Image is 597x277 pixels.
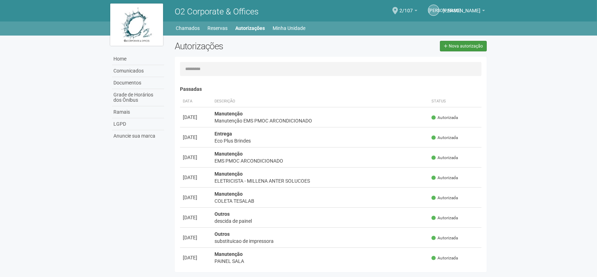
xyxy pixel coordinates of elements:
span: Autorizada [431,155,458,161]
div: [DATE] [183,134,209,141]
div: substituicao de impressora [214,238,426,245]
div: [DATE] [183,154,209,161]
th: Descrição [212,96,429,107]
div: [DATE] [183,254,209,261]
h4: Passadas [180,87,482,92]
img: logo.jpg [110,4,163,46]
a: 2/107 [399,9,417,14]
a: [PERSON_NAME] [443,9,485,14]
a: Comunicados [112,65,164,77]
strong: Entrega [214,131,232,137]
span: Autorizada [431,175,458,181]
a: Nova autorização [440,41,487,51]
th: Status [429,96,481,107]
span: Autorizada [431,215,458,221]
span: O2 Corporate & Offices [175,7,259,17]
span: Autorizada [431,135,458,141]
div: ELETRICISTA - MILLENA ANTER SOLUCOES [214,177,426,184]
div: [DATE] [183,174,209,181]
strong: Outros [214,211,230,217]
div: descida de painel [214,218,426,225]
div: Eco Plus Brindes [214,137,426,144]
span: Autorizada [431,115,458,121]
a: Minha Unidade [273,23,306,33]
strong: Manutenção [214,171,243,177]
strong: Manutenção [214,191,243,197]
strong: Manutenção [214,151,243,157]
strong: Manutenção [214,251,243,257]
a: Chamados [176,23,200,33]
div: COLETA TESALAB [214,197,426,204]
a: LGPD [112,118,164,130]
strong: Outros [214,231,230,237]
span: Juliana Oliveira [443,1,480,13]
div: PAINEL SALA [214,258,426,265]
span: Autorizada [431,195,458,201]
div: [DATE] [183,114,209,121]
a: Anuncie sua marca [112,130,164,142]
a: Ramais [112,106,164,118]
span: Nova autorização [449,44,483,49]
div: EMS PMOC ARCONDICIONADO [214,157,426,164]
span: 2/107 [399,1,413,13]
div: [DATE] [183,194,209,201]
th: Data [180,96,212,107]
strong: Manutenção [214,111,243,117]
a: Grade de Horários dos Ônibus [112,89,164,106]
a: Autorizações [236,23,265,33]
div: [DATE] [183,234,209,241]
h2: Autorizações [175,41,325,51]
a: Reservas [208,23,228,33]
span: Autorizada [431,235,458,241]
div: [DATE] [183,214,209,221]
span: Autorizada [431,255,458,261]
a: Home [112,53,164,65]
div: Manutenção EMS PMOC ARCONDICIONADO [214,117,426,124]
a: [PERSON_NAME] [428,5,439,16]
a: Documentos [112,77,164,89]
